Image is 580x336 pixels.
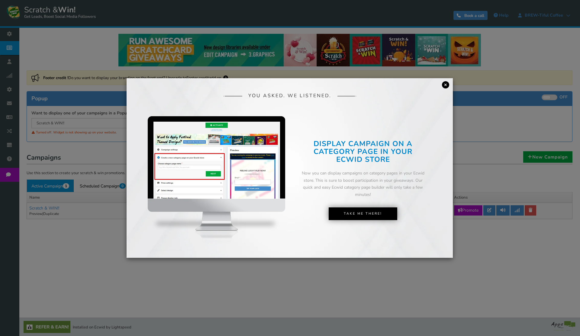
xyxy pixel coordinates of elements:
span: YOU ASKED. WE LISTENED. [248,93,331,99]
a: Take Me There! [329,207,397,220]
h2: DISPLAY CAMPAIGN ON A CATEGORY PAGE IN YOUR ECWID STORE [301,140,424,164]
a: × [442,81,449,88]
iframe: LiveChat chat widget [462,120,580,336]
img: screenshot [153,122,280,198]
img: mockup [148,116,285,255]
div: Now you can display campaigns on category pages in your Ecwid store. This is sure to boost partic... [301,170,424,198]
